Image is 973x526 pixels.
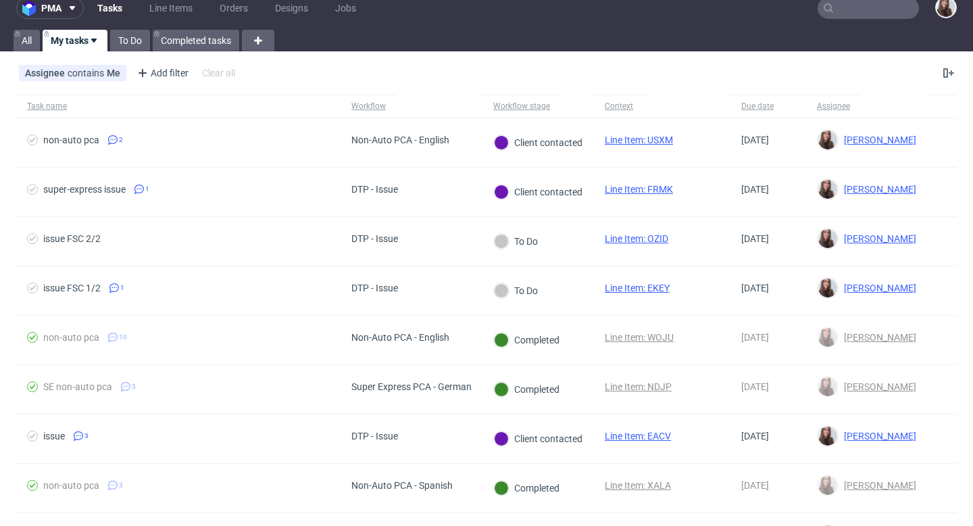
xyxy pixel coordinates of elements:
div: Completed [494,333,559,348]
span: Task name [27,101,330,112]
span: [DATE] [741,184,769,195]
a: Line Item: USXM [605,135,673,145]
div: issue FSC 1/2 [43,283,101,293]
span: [DATE] [741,480,769,491]
span: [DATE] [741,283,769,293]
a: Line Item: FRMK [605,184,673,195]
div: non-auto pca [43,135,99,145]
span: 10 [119,332,127,343]
div: super-express issue [43,184,126,195]
span: 3 [84,431,89,441]
a: Line Item: EKEY [605,283,670,293]
a: Line Item: EACV [605,431,671,441]
div: Non-Auto PCA - Spanish [351,480,453,491]
div: Client contacted [494,431,582,446]
span: [DATE] [741,135,769,145]
span: Assignee [25,68,68,78]
img: Sandra Beśka [818,427,837,446]
span: [PERSON_NAME] [839,431,916,441]
span: 3 [132,381,136,392]
div: non-auto pca [43,480,99,491]
div: non-auto pca [43,332,99,343]
img: Sandra Beśka [818,180,837,199]
span: [PERSON_NAME] [839,480,916,491]
div: DTP - Issue [351,283,398,293]
div: To Do [494,283,538,298]
img: Sandra Beśka [818,476,837,495]
div: Non-Auto PCA - English [351,135,449,145]
div: Context [605,101,637,112]
div: issue FSC 2/2 [43,233,101,244]
img: logo [22,1,41,16]
a: Line Item: WOJU [605,332,674,343]
a: Line Item: OZID [605,233,668,244]
span: [DATE] [741,381,769,392]
div: To Do [494,234,538,249]
span: contains [68,68,107,78]
span: [DATE] [741,431,769,441]
img: Sandra Beśka [818,130,837,149]
img: Sandra Beśka [818,328,837,347]
span: 1 [145,184,149,195]
span: [PERSON_NAME] [839,381,916,392]
div: DTP - Issue [351,184,398,195]
div: Client contacted [494,185,582,199]
a: All [14,30,40,51]
span: [DATE] [741,332,769,343]
div: Assignee [817,101,850,112]
span: 2 [119,135,123,145]
span: [PERSON_NAME] [839,332,916,343]
div: Client contacted [494,135,582,150]
div: SE non-auto pca [43,381,112,392]
div: Workflow stage [493,101,550,112]
div: Add filter [132,62,191,84]
div: Workflow [351,101,386,112]
div: Non-Auto PCA - English [351,332,449,343]
div: Completed [494,382,559,397]
div: DTP - Issue [351,431,398,441]
a: Completed tasks [153,30,239,51]
span: [DATE] [741,233,769,244]
div: issue [43,431,65,441]
span: Due date [741,101,795,112]
span: pma [41,3,61,13]
div: Completed [494,481,559,496]
a: To Do [110,30,150,51]
span: 1 [120,283,124,293]
img: Sandra Beśka [818,229,837,248]
a: Line Item: XALA [605,480,671,491]
div: Super Express PCA - German [351,381,472,392]
a: My tasks [43,30,107,51]
div: DTP - Issue [351,233,398,244]
span: [PERSON_NAME] [839,184,916,195]
span: 3 [119,480,123,491]
span: [PERSON_NAME] [839,233,916,244]
div: Clear all [199,64,238,82]
span: [PERSON_NAME] [839,283,916,293]
span: [PERSON_NAME] [839,135,916,145]
div: Me [107,68,120,78]
a: Line Item: NDJP [605,381,672,392]
img: Sandra Beśka [818,377,837,396]
img: Sandra Beśka [818,279,837,297]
